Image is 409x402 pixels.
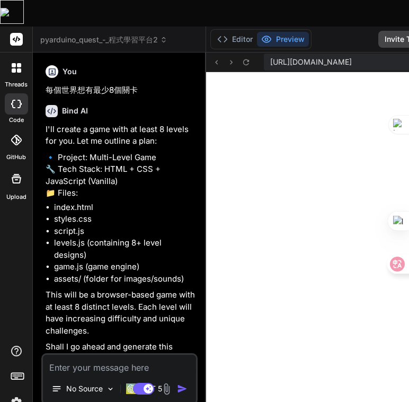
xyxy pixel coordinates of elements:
img: icon [177,383,188,394]
li: script.js [54,225,195,238]
p: No Source [66,383,103,394]
h6: Bind AI [62,106,88,116]
img: GPT 5 [126,383,137,394]
li: game.js (game engine) [54,261,195,273]
p: This will be a browser-based game with at least 8 distinct levels. Each level will have increasin... [46,289,195,337]
span: [URL][DOMAIN_NAME] [270,57,352,67]
h6: You [63,66,77,77]
p: 每個世界想有最少8個關卡 [46,84,195,97]
label: threads [5,80,28,89]
span: pyarduino_quest_-_程式學習平台2 [40,34,167,45]
img: attachment [161,383,173,395]
label: Upload [6,193,26,202]
li: index.html [54,202,195,214]
p: 🔹 Project: Multi-Level Game 🔧 Tech Stack: HTML + CSS + JavaScript (Vanilla) 📁 Files: [46,152,195,199]
img: Pick Models [106,384,115,394]
p: Shall I go ahead and generate this game? [46,341,195,365]
button: Preview [257,32,309,47]
label: code [9,116,24,125]
button: Editor [213,32,257,47]
li: styles.css [54,213,195,225]
li: levels.js (containing 8+ level designs) [54,237,195,261]
label: GitHub [6,153,26,162]
p: I'll create a game with at least 8 levels for you. Let me outline a plan: [46,124,195,147]
li: assets/ (folder for images/sounds) [54,273,195,285]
